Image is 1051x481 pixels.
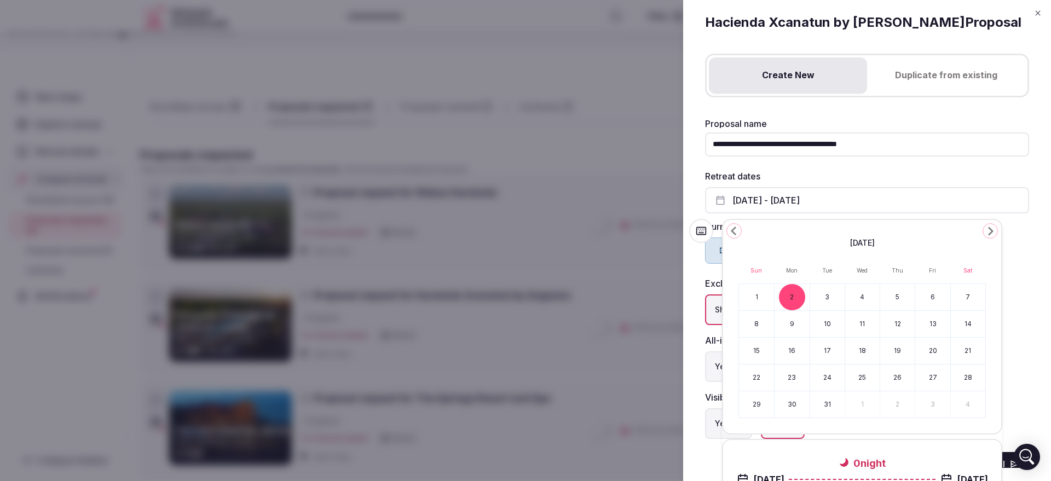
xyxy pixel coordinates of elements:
button: Thursday, April 2nd, 2026 [880,391,915,418]
button: Friday, March 6th, 2026 [915,284,950,310]
button: Duplicate from existing [867,57,1025,94]
button: Friday, March 20th, 2026 [915,338,950,364]
button: Wednesday, March 18th, 2026 [845,338,880,364]
label: Retreat dates [705,171,760,182]
label: Visible to admins only? [705,392,800,403]
button: Saturday, March 14th, 2026 [951,311,985,337]
button: Saturday, April 4th, 2026 [951,391,985,418]
button: Saturday, March 21st, 2026 [951,338,985,364]
h2: Hacienda Xcanatun by [PERSON_NAME] Proposal [705,13,1029,32]
button: Wednesday, March 4th, 2026 [845,284,880,310]
button: Thursday, March 12th, 2026 [880,311,915,337]
button: Wednesday, March 11th, 2026 [845,311,880,337]
button: Monday, March 30th, 2026 [775,391,809,418]
label: Yes [705,351,752,382]
th: Wednesday [845,257,880,283]
label: All-inclusive package? [705,335,799,346]
button: Sunday, March 22nd, 2026 [739,364,774,391]
th: Sunday [739,257,774,283]
th: Saturday [950,257,985,283]
button: Tuesday, March 17th, 2026 [810,338,845,364]
button: Friday, March 27th, 2026 [915,364,950,391]
button: Saturday, March 28th, 2026 [951,364,985,391]
button: Tuesday, March 31st, 2026 [810,391,845,418]
button: Tuesday, March 3rd, 2026 [810,284,845,310]
button: Monday, March 9th, 2026 [775,311,809,337]
button: Friday, April 3rd, 2026 [915,391,950,418]
label: Exclusivity [705,278,749,289]
h2: 0 night [789,456,935,470]
button: Thursday, March 19th, 2026 [880,338,915,364]
button: [DATE] - [DATE] [705,187,1029,213]
button: USD [705,237,784,264]
th: Friday [915,257,950,283]
button: Monday, March 2nd, 2026, selected [775,284,809,310]
button: Sunday, March 29th, 2026 [739,391,774,418]
span: [DATE] [850,237,875,248]
button: Tuesday, March 10th, 2026 [810,311,845,337]
button: Monday, March 16th, 2026 [775,338,809,364]
button: Sunday, March 1st, 2026 [739,284,774,310]
button: Tuesday, March 24th, 2026 [810,364,845,391]
button: Wednesday, April 1st, 2026 [845,391,880,418]
button: Thursday, March 5th, 2026 [880,284,915,310]
button: Go to the Next Month [983,223,998,239]
th: Thursday [880,257,915,283]
th: Monday [774,257,809,283]
label: Yes [705,408,752,439]
button: Monday, March 23rd, 2026 [775,364,809,391]
button: Sunday, March 8th, 2026 [739,311,774,337]
label: Shared [705,294,765,325]
button: Saturday, March 7th, 2026 [951,284,985,310]
label: Proposal name [705,119,1029,128]
button: Friday, March 13th, 2026 [915,311,950,337]
button: Go to the Previous Month [726,223,742,239]
button: Create New [709,57,867,94]
button: Wednesday, March 25th, 2026 [845,364,880,391]
th: Tuesday [809,257,844,283]
table: March 2026 [738,257,986,418]
button: Thursday, March 26th, 2026 [880,364,915,391]
button: Sunday, March 15th, 2026 [739,338,774,364]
